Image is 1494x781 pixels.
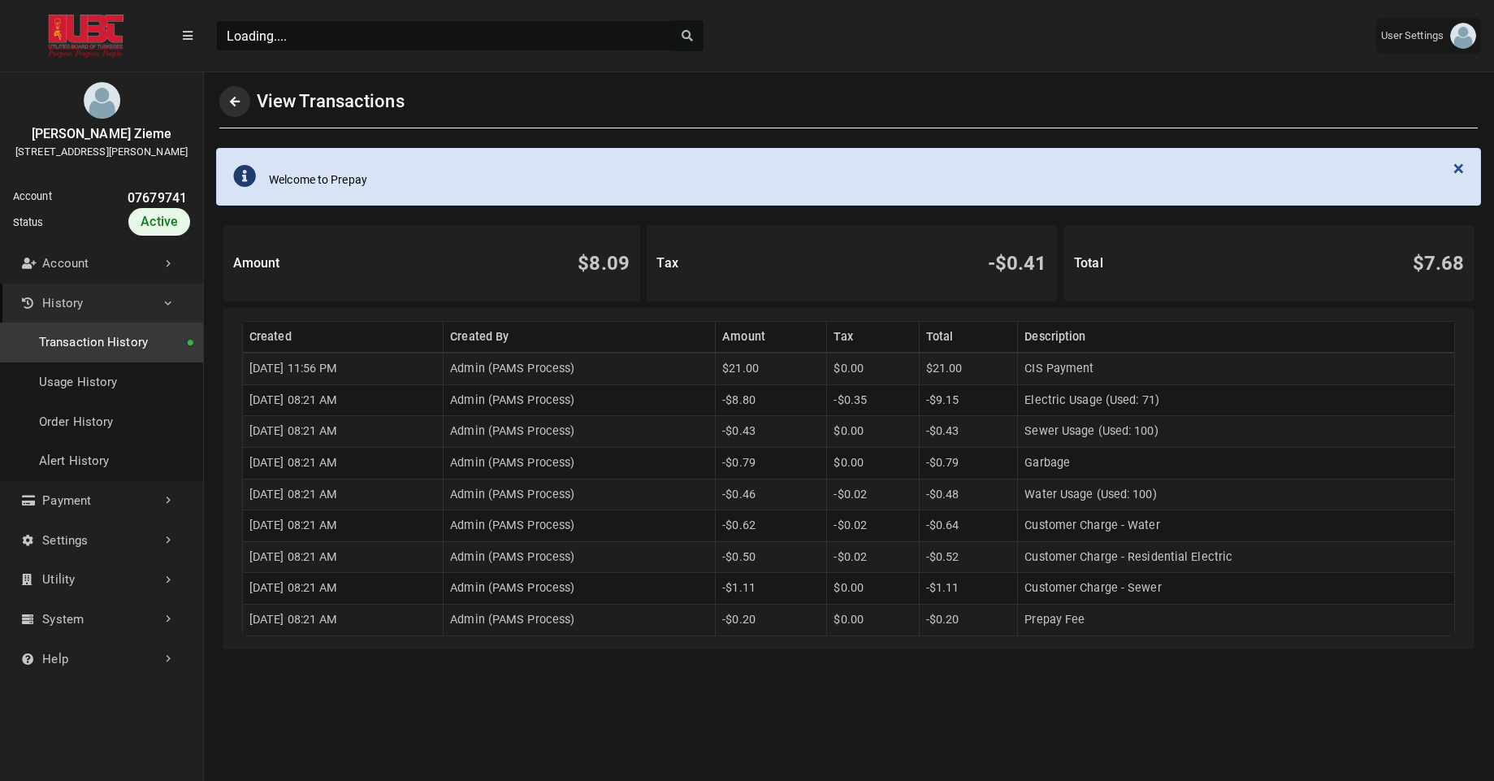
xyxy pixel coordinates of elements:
h2: Amount [233,254,429,273]
div: Active [128,208,190,236]
td: Admin (PAMS Process) [444,448,716,479]
th: Total [919,321,1017,353]
td: Admin (PAMS Process) [444,416,716,448]
td: [DATE] 08:21 AM [243,448,444,479]
div: [STREET_ADDRESS][PERSON_NAME] [13,144,190,159]
a: User Settings [1376,18,1481,54]
th: Amount [716,321,827,353]
button: Close [1437,149,1480,188]
td: [DATE] 08:21 AM [243,416,444,448]
button: Back [219,86,250,117]
td: $0.00 [827,573,920,605]
td: -$0.48 [919,479,1017,510]
td: Admin (PAMS Process) [444,353,716,384]
div: Welcome to Prepay [269,171,367,189]
td: -$0.64 [919,510,1017,542]
td: [DATE] 08:21 AM [243,573,444,605]
h2: Total [1074,254,1258,273]
th: Description [1018,321,1455,353]
td: [DATE] 11:56 PM [243,353,444,384]
td: -$0.02 [827,510,920,542]
td: [DATE] 08:21 AM [243,384,444,416]
td: -$0.79 [919,448,1017,479]
td: Electric Usage (Used: 71) [1018,384,1455,416]
td: [DATE] 08:21 AM [243,479,444,510]
div: $7.68 [1258,249,1464,278]
td: [DATE] 08:21 AM [243,605,444,636]
td: Admin (PAMS Process) [444,573,716,605]
span: × [1453,157,1464,180]
input: Search [216,20,672,51]
span: User Settings [1381,28,1450,44]
th: Tax [827,321,920,353]
td: -$0.46 [716,479,827,510]
td: Customer Charge - Water [1018,510,1455,542]
th: Created By [444,321,716,353]
div: Status [13,215,44,230]
td: [DATE] 08:21 AM [243,541,444,573]
td: -$9.15 [919,384,1017,416]
td: -$0.79 [716,448,827,479]
div: $8.09 [429,249,630,278]
td: -$0.35 [827,384,920,416]
td: -$0.52 [919,541,1017,573]
td: [DATE] 08:21 AM [243,510,444,542]
th: Created [243,321,444,353]
td: $0.00 [827,605,920,636]
div: Account [13,189,52,208]
td: -$0.20 [919,605,1017,636]
td: -$1.11 [919,573,1017,605]
td: Water Usage (Used: 100) [1018,479,1455,510]
button: Menu [172,21,203,50]
td: Prepay Fee [1018,605,1455,636]
td: -$0.02 [827,541,920,573]
h2: Tax [656,254,833,273]
td: -$0.02 [827,479,920,510]
td: $21.00 [919,353,1017,384]
td: Admin (PAMS Process) [444,479,716,510]
td: Admin (PAMS Process) [444,384,716,416]
button: search [671,20,704,51]
img: ALTSK Logo [13,15,159,58]
td: -$1.11 [716,573,827,605]
td: $0.00 [827,416,920,448]
td: -$0.62 [716,510,827,542]
td: -$0.43 [716,416,827,448]
td: Customer Charge - Residential Electric [1018,541,1455,573]
div: 07679741 [52,189,190,208]
div: -$0.41 [833,249,1046,278]
td: Admin (PAMS Process) [444,605,716,636]
td: Admin (PAMS Process) [444,541,716,573]
td: -$0.20 [716,605,827,636]
td: CIS Payment [1018,353,1455,384]
td: Customer Charge - Sewer [1018,573,1455,605]
td: -$0.50 [716,541,827,573]
td: Garbage [1018,448,1455,479]
td: -$8.80 [716,384,827,416]
td: $0.00 [827,353,920,384]
h1: View Transactions [257,88,405,115]
td: $21.00 [716,353,827,384]
td: Admin (PAMS Process) [444,510,716,542]
td: Sewer Usage (Used: 100) [1018,416,1455,448]
div: [PERSON_NAME] Zieme [13,124,190,144]
td: $0.00 [827,448,920,479]
td: -$0.43 [919,416,1017,448]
